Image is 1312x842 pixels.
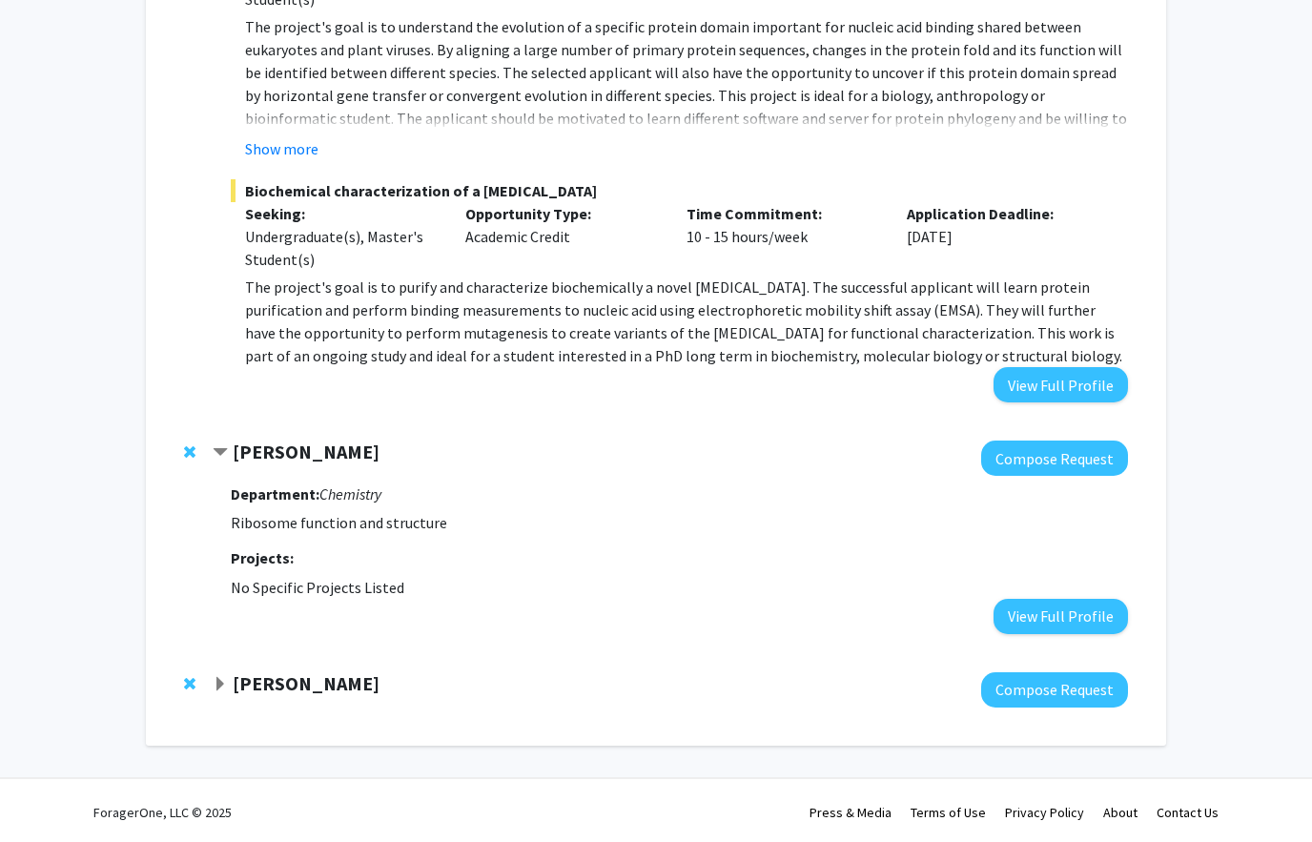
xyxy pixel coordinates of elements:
span: Contract Christine Dunham Bookmark [213,445,228,461]
a: Terms of Use [911,804,986,821]
div: [DATE] [892,202,1114,271]
iframe: Chat [14,756,81,828]
p: Opportunity Type: [465,202,658,225]
strong: [PERSON_NAME] [233,671,379,695]
button: View Full Profile [994,599,1128,634]
div: 10 - 15 hours/week [672,202,893,271]
button: Compose Request to David Weinshenker [981,672,1128,708]
a: Privacy Policy [1005,804,1084,821]
span: Expand David Weinshenker Bookmark [213,677,228,692]
p: The project's goal is to purify and characterize biochemically a novel [MEDICAL_DATA]. The succes... [245,276,1128,367]
p: Seeking: [245,202,438,225]
p: Ribosome function and structure [231,511,1128,534]
span: Biochemical characterization of a [MEDICAL_DATA] [231,179,1128,202]
strong: Projects: [231,548,294,567]
span: Remove Christine Dunham from bookmarks [184,444,195,460]
button: Show more [245,137,318,160]
a: Press & Media [810,804,892,821]
a: Contact Us [1157,804,1219,821]
a: About [1103,804,1138,821]
span: No Specific Projects Listed [231,578,404,597]
div: Academic Credit [451,202,672,271]
button: View Full Profile [994,367,1128,402]
button: Compose Request to Christine Dunham [981,441,1128,476]
strong: Department: [231,484,319,503]
i: Chemistry [319,484,381,503]
div: Undergraduate(s), Master's Student(s) [245,225,438,271]
strong: [PERSON_NAME] [233,440,379,463]
span: Remove David Weinshenker from bookmarks [184,676,195,691]
p: The project's goal is to understand the evolution of a specific protein domain important for nucl... [245,15,1128,153]
p: Time Commitment: [687,202,879,225]
p: Application Deadline: [907,202,1099,225]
